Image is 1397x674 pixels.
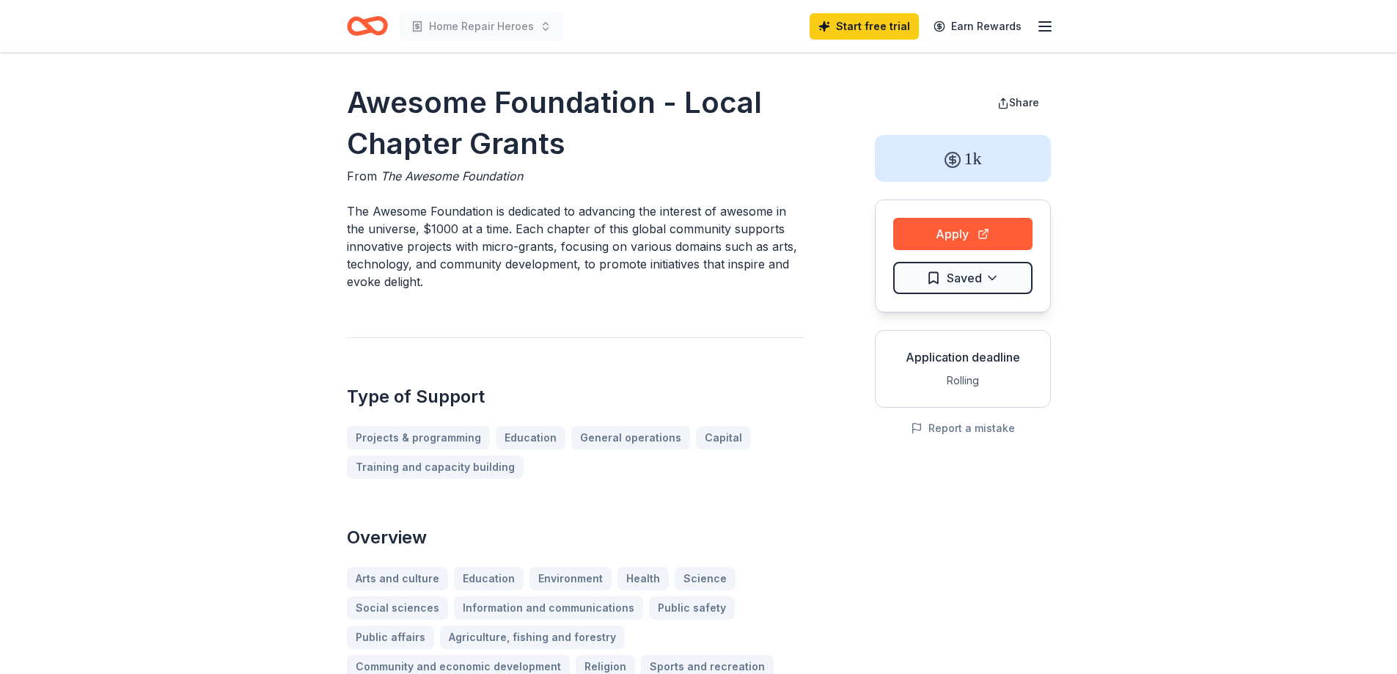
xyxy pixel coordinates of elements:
a: Start free trial [810,13,919,40]
div: From [347,167,804,185]
h1: Awesome Foundation - Local Chapter Grants [347,82,804,164]
button: Apply [893,218,1033,250]
a: General operations [571,426,690,450]
div: Rolling [887,372,1038,389]
button: Saved [893,262,1033,294]
a: Earn Rewards [925,13,1030,40]
a: Capital [696,426,751,450]
a: Projects & programming [347,426,490,450]
div: 1k [875,135,1051,182]
a: Education [496,426,565,450]
span: Share [1009,96,1039,109]
h2: Type of Support [347,385,804,409]
h2: Overview [347,526,804,549]
button: Share [986,88,1051,117]
span: Home Repair Heroes [429,18,534,35]
a: Training and capacity building [347,455,524,479]
button: Home Repair Heroes [400,12,563,41]
div: Application deadline [887,348,1038,366]
p: The Awesome Foundation is dedicated to advancing the interest of awesome in the universe, $1000 a... [347,202,804,290]
span: The Awesome Foundation [381,169,523,183]
span: Saved [947,268,982,287]
a: Home [347,9,388,43]
button: Report a mistake [911,420,1015,437]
